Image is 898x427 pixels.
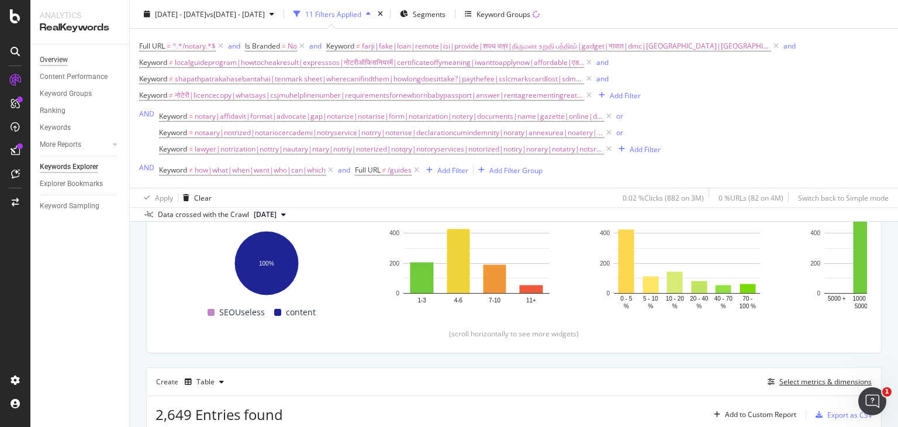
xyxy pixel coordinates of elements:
[180,373,229,391] button: Table
[172,38,216,54] span: ^.*/notary.*$
[624,303,629,309] text: %
[169,90,173,100] span: ≠
[40,88,121,100] a: Keyword Groups
[158,209,249,220] div: Data crossed with the Crawl
[206,9,265,19] span: vs [DATE] - [DATE]
[714,295,733,302] text: 40 - 70
[40,88,92,100] div: Keyword Groups
[643,295,658,302] text: 5 - 10
[305,9,361,19] div: 11 Filters Applied
[375,8,385,20] div: times
[810,260,820,267] text: 200
[189,165,193,175] span: ≠
[286,305,316,319] span: content
[139,90,167,100] span: Keyword
[175,71,584,87] span: shapathpatrakahasebantahai|tenmark sheet|wherecanifindthem|howlongdoesittake?|paythefee|sslcmarks...
[489,297,500,304] text: 7-10
[40,139,109,151] a: More Reports
[882,387,892,397] span: 1
[289,5,375,23] button: 11 Filters Applied
[666,295,685,302] text: 10 - 20
[709,405,796,424] button: Add to Custom Report
[596,197,778,311] svg: A chart.
[606,290,610,297] text: 0
[40,9,120,21] div: Analytics
[288,38,297,54] span: No
[195,162,326,178] span: how|what|when|want|who|can|which
[40,200,99,212] div: Keyword Sampling
[793,188,889,207] button: Switch back to Simple mode
[189,128,193,137] span: =
[616,128,623,137] div: or
[620,295,632,302] text: 0 - 5
[228,41,240,51] div: and
[719,192,783,202] div: 0 % URLs ( 82 on 4M )
[159,111,187,121] span: Keyword
[175,225,357,297] svg: A chart.
[195,141,604,157] span: lawyer|notrization|nottry|nautary|ntary|notriy|noterized|notqry|notoryservices|notorized|notiry|n...
[382,165,386,175] span: ≠
[40,54,68,66] div: Overview
[282,41,286,51] span: =
[853,295,869,302] text: 1000 -
[249,208,291,222] button: [DATE]
[228,40,240,51] button: and
[596,57,609,67] div: and
[139,162,154,173] button: AND
[139,5,279,23] button: [DATE] - [DATE]vs[DATE] - [DATE]
[437,165,468,175] div: Add Filter
[600,260,610,267] text: 200
[40,21,120,35] div: RealKeywords
[476,9,530,19] div: Keyword Groups
[779,377,872,387] div: Select metrics & dimensions
[338,165,350,175] div: and
[810,230,820,237] text: 400
[40,122,121,134] a: Keywords
[623,192,704,202] div: 0.02 % Clicks ( 882 on 3M )
[783,40,796,51] button: and
[175,87,584,104] span: नोटेरी|licencecopy|whatsays|csjmuhelplinenumber|requirementsfornewbornbabypassport|answer|rentagr...
[139,74,167,84] span: Keyword
[389,260,399,267] text: 200
[817,290,820,297] text: 0
[362,38,771,54] span: farji|fake|loan|remote|isi|provide|शपथ पत्र|திருமண உறுதி பத்திரம்|gadget|नावात|dmc|[GEOGRAPHIC_DA...
[159,165,187,175] span: Keyword
[40,122,71,134] div: Keywords
[395,5,450,23] button: Segments
[139,41,165,51] span: Full URL
[40,161,98,173] div: Keywords Explorer
[616,127,623,138] button: or
[763,375,872,389] button: Select metrics & dimensions
[338,164,350,175] button: and
[356,41,360,51] span: ≠
[156,373,229,391] div: Create
[355,165,381,175] span: Full URL
[40,71,108,83] div: Content Performance
[594,88,641,102] button: Add Filter
[596,57,609,68] button: and
[858,387,886,415] iframe: Intercom live chat
[195,125,604,141] span: notaary|notrized|notariocercademi|notryservice|notrry|noterise|declarationcumindemnity|noraty|ann...
[648,303,653,309] text: %
[40,105,65,117] div: Ranking
[417,297,426,304] text: 1-3
[596,74,609,84] div: and
[454,297,463,304] text: 4-6
[388,162,412,178] span: /guides
[460,5,544,23] button: Keyword Groups
[811,405,872,424] button: Export as CSV
[139,57,167,67] span: Keyword
[309,41,322,51] div: and
[245,41,280,51] span: Is Branded
[385,197,568,311] svg: A chart.
[798,192,889,202] div: Switch back to Simple mode
[196,378,215,385] div: Table
[254,209,277,220] span: 2025 Sep. 1st
[783,41,796,51] div: and
[855,303,868,309] text: 5000
[474,163,543,177] button: Add Filter Group
[155,192,173,202] div: Apply
[389,230,399,237] text: 400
